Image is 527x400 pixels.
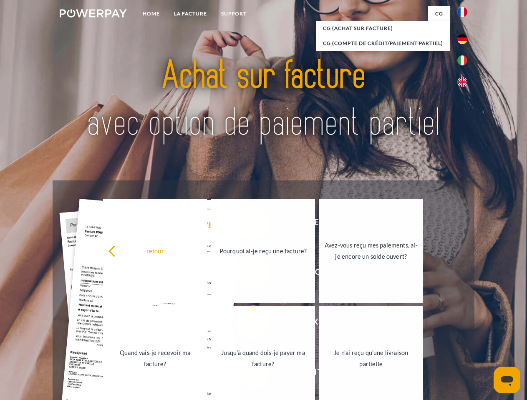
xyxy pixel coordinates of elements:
div: Jusqu'à quand dois-je payer ma facture? [216,347,310,370]
iframe: Bouton de lancement de la fenêtre de messagerie [494,367,520,393]
a: CG (achat sur facture) [316,21,450,36]
div: Avez-vous reçu mes paiements, ai-je encore un solde ouvert? [324,240,418,262]
img: it [457,55,467,65]
img: de [457,34,467,44]
img: en [457,77,467,87]
a: Avez-vous reçu mes paiements, ai-je encore un solde ouvert? [319,199,423,303]
div: Quand vais-je recevoir ma facture? [108,347,202,370]
div: Je n'ai reçu qu'une livraison partielle [324,347,418,370]
a: Home [136,6,167,21]
img: fr [457,7,467,17]
div: Pourquoi ai-je reçu une facture? [216,245,310,256]
img: title-powerpay_fr.svg [80,40,447,160]
div: retour [108,245,202,256]
img: logo-powerpay-white.svg [60,9,127,17]
a: LA FACTURE [167,6,214,21]
a: Support [214,6,254,21]
a: CG (Compte de crédit/paiement partiel) [316,36,450,51]
a: CG [428,6,450,21]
